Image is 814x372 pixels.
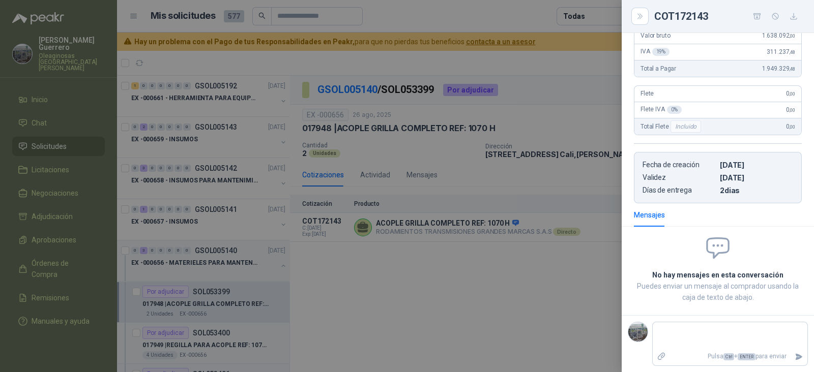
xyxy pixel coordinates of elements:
span: 1.949.329 [762,65,795,72]
span: ,00 [789,33,795,39]
span: 1.638.092 [762,32,795,39]
span: ,00 [789,124,795,130]
span: ENTER [738,353,755,360]
p: Validez [643,173,716,182]
span: ,00 [789,91,795,97]
div: Mensajes [634,209,665,221]
p: Pulsa + para enviar [670,348,791,365]
span: 0 [786,123,795,130]
span: IVA [641,48,670,56]
span: Flete [641,90,654,97]
p: 2 dias [720,186,793,195]
span: 311.237 [767,48,795,55]
span: ,00 [789,107,795,113]
span: Flete IVA [641,106,682,114]
span: 0 [786,90,795,97]
span: ,48 [789,49,795,55]
span: Total Flete [641,120,703,133]
span: Valor bruto [641,32,670,39]
button: Enviar [791,348,807,365]
label: Adjuntar archivos [653,348,670,365]
p: Puedes enviar un mensaje al comprador usando la caja de texto de abajo. [634,281,802,303]
button: Close [634,10,646,22]
p: Días de entrega [643,186,716,195]
p: Fecha de creación [643,161,716,169]
span: 0 [786,106,795,113]
p: [DATE] [720,173,793,182]
div: 0 % [667,106,682,114]
img: Company Logo [628,322,648,342]
span: Total a Pagar [641,65,676,72]
div: COT172143 [654,8,802,24]
span: ,48 [789,66,795,72]
div: 19 % [652,48,670,56]
div: Incluido [671,120,701,133]
p: [DATE] [720,161,793,169]
h2: No hay mensajes en esta conversación [634,269,802,281]
span: Ctrl [723,353,734,360]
